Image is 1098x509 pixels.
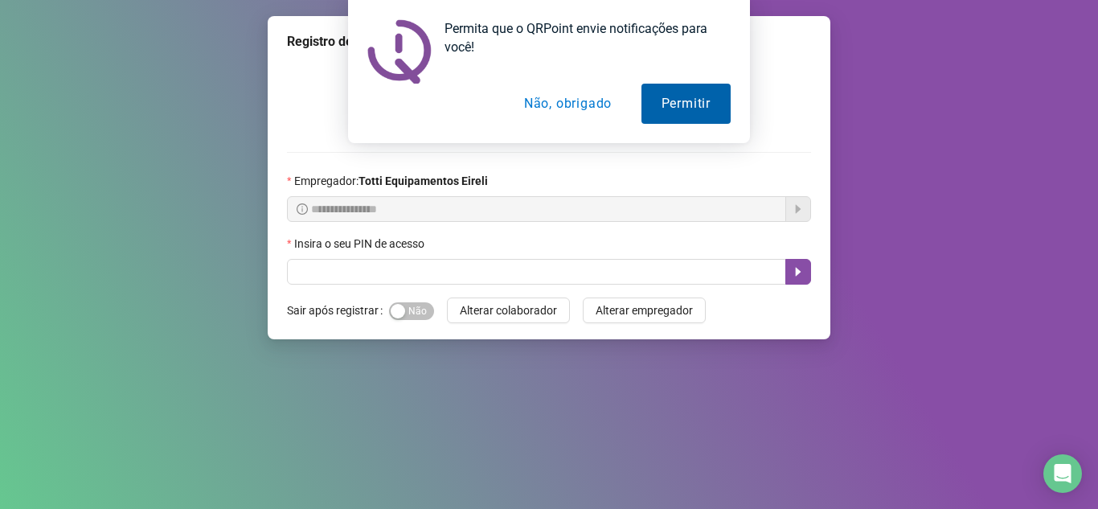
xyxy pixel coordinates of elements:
strong: Totti Equipamentos Eireli [358,174,488,187]
label: Sair após registrar [287,298,389,323]
button: Não, obrigado [504,84,632,124]
div: Open Intercom Messenger [1043,454,1082,493]
span: caret-right [792,265,805,278]
button: Alterar empregador [583,298,706,323]
img: notification icon [367,19,432,84]
button: Alterar colaborador [447,298,570,323]
span: Empregador : [294,172,488,190]
span: Alterar colaborador [460,302,557,319]
span: Alterar empregador [596,302,693,319]
label: Insira o seu PIN de acesso [287,235,435,252]
span: info-circle [297,203,308,215]
div: Permita que o QRPoint envie notificações para você! [432,19,731,56]
button: Permitir [641,84,731,124]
